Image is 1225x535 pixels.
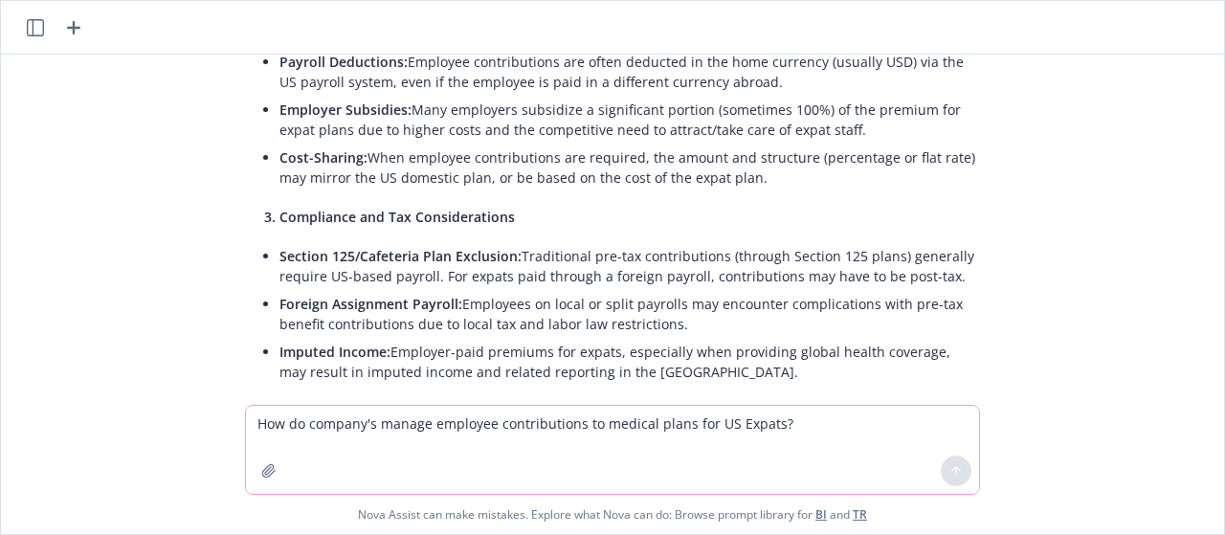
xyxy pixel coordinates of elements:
li: Employees on local or split payrolls may encounter complications with pre-tax benefit contributio... [279,290,979,338]
span: Imputed Income: [279,343,390,361]
span: 4. Communication and Administration [264,402,515,420]
li: Employee contributions are often deducted in the home currency (usually USD) via the US payroll s... [279,48,979,96]
li: When employee contributions are required, the amount and structure (percentage or flat rate) may ... [279,144,979,191]
span: Cost-Sharing: [279,148,367,167]
li: Traditional pre-tax contributions (through Section 125 plans) generally require US-based payroll.... [279,242,979,290]
a: TR [853,506,867,523]
a: BI [815,506,827,523]
span: 3. Compliance and Tax Considerations [264,208,515,226]
span: Nova Assist can make mistakes. Explore what Nova can do: Browse prompt library for and [9,495,1216,534]
span: Employer Subsidies: [279,100,412,119]
span: Section 125/Cafeteria Plan Exclusion: [279,247,522,265]
span: Foreign Assignment Payroll: [279,295,462,313]
li: Many employers subsidize a significant portion (sometimes 100%) of the premium for expat plans du... [279,96,979,144]
span: Payroll Deductions: [279,53,408,71]
li: Employer-paid premiums for expats, especially when providing global health coverage, may result i... [279,338,979,386]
